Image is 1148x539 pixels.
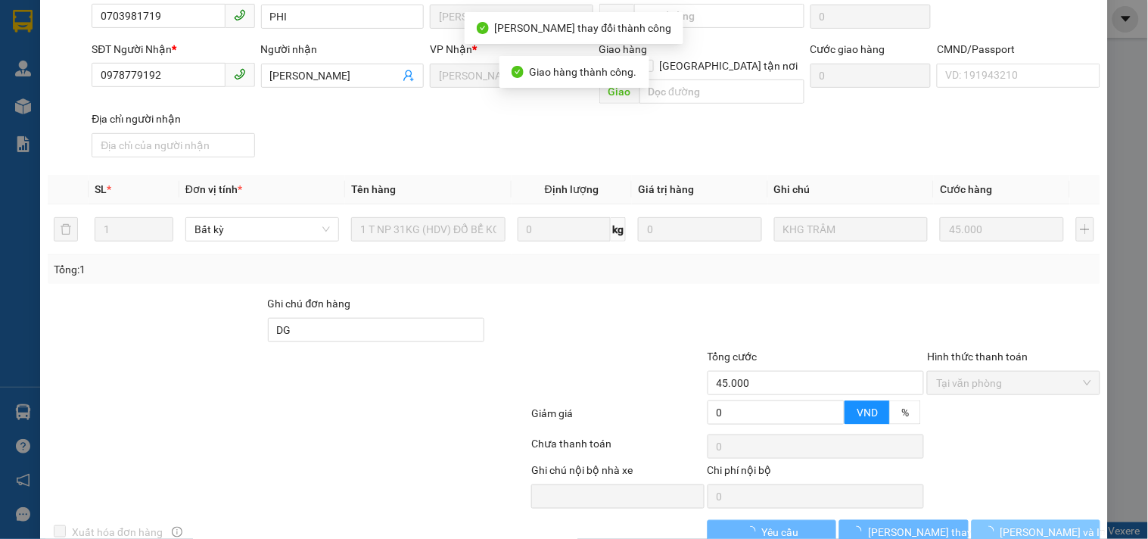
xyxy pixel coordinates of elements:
span: check-circle [477,22,489,34]
span: Hồ Chí Minh [439,5,583,28]
input: Dọc đường [639,79,804,104]
div: SĐT Người Nhận [92,41,254,58]
span: check-circle [512,66,524,78]
input: 0 [940,217,1064,241]
input: VD: Bàn, Ghế [351,217,505,241]
div: Tổng: 1 [54,261,444,278]
div: Chi phí nội bộ [708,462,925,484]
th: Ghi chú [768,175,934,204]
span: Định lượng [545,183,599,195]
span: % [901,407,909,419]
span: Giá trị hàng [638,183,694,195]
span: [PERSON_NAME] thay đổi thành công [495,22,672,34]
span: Bất kỳ [194,218,330,241]
span: VND [857,407,878,419]
span: Ngã Tư Huyện [439,64,583,87]
div: Ghi chú nội bộ nhà xe [531,462,704,484]
span: Giao [599,79,639,104]
button: plus [1076,217,1094,241]
div: CMND/Passport [937,41,1100,58]
span: kg [611,217,626,241]
input: Cước lấy hàng [810,5,932,29]
div: Địa chỉ người nhận [92,111,254,127]
span: Tên hàng [351,183,396,195]
span: Giao hàng thành công. [530,66,637,78]
button: delete [54,217,78,241]
span: Lấy [599,4,634,28]
span: Tổng cước [708,351,758,363]
span: phone [234,9,246,21]
input: Ghi chú đơn hàng [268,318,485,342]
span: loading [745,526,762,537]
input: Địa chỉ của người nhận [92,133,254,157]
span: Cước hàng [940,183,992,195]
span: VP Nhận [430,43,472,55]
span: Tại văn phòng [936,372,1090,394]
span: info-circle [172,527,182,537]
div: Giảm giá [530,405,705,432]
span: Đơn vị tính [185,183,242,195]
div: Người nhận [261,41,424,58]
input: Cước giao hàng [810,64,932,88]
label: Ghi chú đơn hàng [268,298,351,310]
input: Dọc đường [634,4,804,28]
label: Cước giao hàng [810,43,885,55]
span: [GEOGRAPHIC_DATA] tận nơi [654,58,804,74]
span: Giao hàng [599,43,648,55]
div: Chưa thanh toán [530,435,705,462]
span: loading [851,526,868,537]
span: loading [984,526,1000,537]
label: Hình thức thanh toán [927,351,1028,363]
span: user-add [403,70,415,82]
span: SL [95,183,107,195]
input: 0 [638,217,762,241]
span: phone [234,68,246,80]
input: Ghi Chú [774,217,928,241]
